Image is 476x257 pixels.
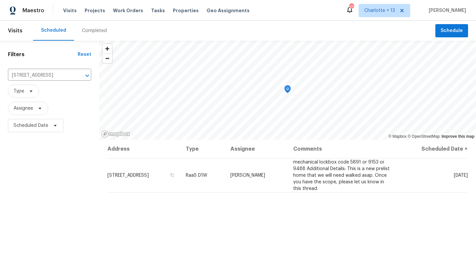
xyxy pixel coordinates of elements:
[364,7,395,14] span: Charlotte + 13
[186,173,207,178] span: RaaS D1W
[435,24,468,38] button: Schedule
[230,173,265,178] span: [PERSON_NAME]
[151,8,165,13] span: Tasks
[207,7,250,14] span: Geo Assignments
[173,7,199,14] span: Properties
[8,51,78,58] h1: Filters
[41,27,66,34] div: Scheduled
[441,27,463,35] span: Schedule
[8,23,22,38] span: Visits
[284,85,291,95] div: Map marker
[408,134,440,139] a: OpenStreetMap
[102,54,112,63] button: Zoom out
[101,130,130,138] a: Mapbox homepage
[396,140,468,158] th: Scheduled Date ↑
[169,172,175,178] button: Copy Address
[107,140,180,158] th: Address
[180,140,225,158] th: Type
[85,7,105,14] span: Projects
[388,134,407,139] a: Mapbox
[78,51,91,58] div: Reset
[442,134,474,139] a: Improve this map
[22,7,44,14] span: Maestro
[426,7,466,14] span: [PERSON_NAME]
[107,173,149,178] span: [STREET_ADDRESS]
[8,70,73,81] input: Search for an address...
[454,173,468,178] span: [DATE]
[82,27,107,34] div: Completed
[225,140,288,158] th: Assignee
[349,4,354,11] div: 177
[83,71,92,80] button: Open
[288,140,396,158] th: Comments
[14,122,48,129] span: Scheduled Date
[14,105,33,112] span: Assignee
[102,44,112,54] button: Zoom in
[113,7,143,14] span: Work Orders
[63,7,77,14] span: Visits
[14,88,24,94] span: Type
[99,41,476,140] canvas: Map
[293,160,390,191] span: mechanical lockbox code 5891 or 9153 or 9488 Additional Details: This is a new prelist home that ...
